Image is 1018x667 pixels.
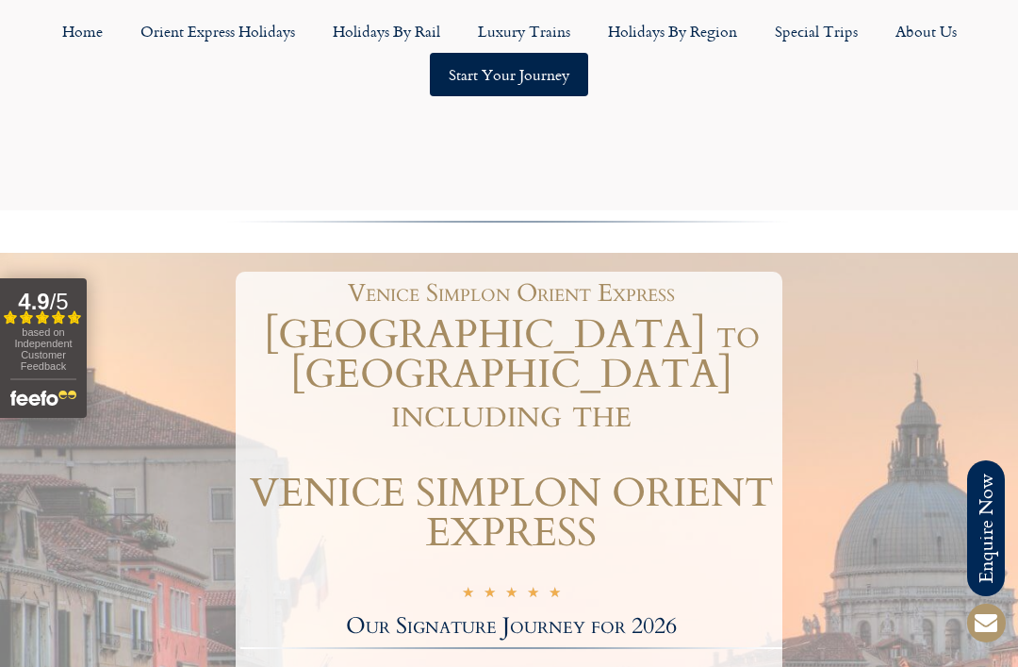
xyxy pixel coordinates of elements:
[430,53,588,96] a: Start your Journey
[240,315,782,553] h1: [GEOGRAPHIC_DATA] to [GEOGRAPHIC_DATA] including the VENICE SIMPLON ORIENT EXPRESS
[250,281,773,306] h1: Venice Simplon Orient Express
[549,586,561,604] i: ☆
[484,586,496,604] i: ☆
[527,586,539,604] i: ☆
[877,9,976,53] a: About Us
[43,9,122,53] a: Home
[314,9,459,53] a: Holidays by Rail
[462,584,561,604] div: 5/5
[240,615,782,638] h2: Our Signature Journey for 2026
[505,586,517,604] i: ☆
[9,9,1009,96] nav: Menu
[462,586,474,604] i: ☆
[459,9,589,53] a: Luxury Trains
[589,9,756,53] a: Holidays by Region
[122,9,314,53] a: Orient Express Holidays
[756,9,877,53] a: Special Trips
